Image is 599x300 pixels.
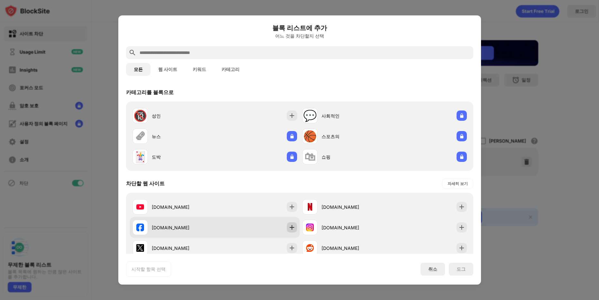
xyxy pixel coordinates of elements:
[306,224,314,231] img: favicons
[136,244,144,252] img: favicons
[132,266,166,272] div: 시작할 항목 선택
[304,150,315,163] div: 🛍
[322,133,385,140] div: 스포츠의
[133,109,147,122] div: 🔞
[133,150,147,163] div: 🃏
[322,154,385,160] div: 쇼핑
[150,63,185,76] button: 웹 사이트
[136,224,144,231] img: favicons
[135,130,146,143] div: 🗞
[126,89,174,96] div: 카테고리를 블록으로
[152,133,215,140] div: 뉴스
[126,33,473,39] div: 어느 것을 차단할지 선택
[136,203,144,211] img: favicons
[152,224,215,231] div: [DOMAIN_NAME]
[152,245,215,251] div: [DOMAIN_NAME]
[448,181,468,187] div: 자세히 보기
[306,203,314,211] img: favicons
[152,112,215,119] div: 성인
[322,112,385,119] div: 사회적인
[126,180,165,187] div: 차단할 웹 사이트
[126,23,473,33] h6: 블록 리스트에 추가
[322,224,385,231] div: [DOMAIN_NAME]
[129,49,136,57] img: search.svg
[214,63,247,76] button: 카테고리
[152,204,215,210] div: [DOMAIN_NAME]
[322,204,385,210] div: [DOMAIN_NAME]
[322,245,385,251] div: [DOMAIN_NAME]
[303,109,317,122] div: 💬
[457,267,466,272] div: 도그
[185,63,214,76] button: 키워드
[428,266,437,272] div: 취소
[306,244,314,252] img: favicons
[303,130,317,143] div: 🏀
[152,154,215,160] div: 도박
[126,63,150,76] button: 모든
